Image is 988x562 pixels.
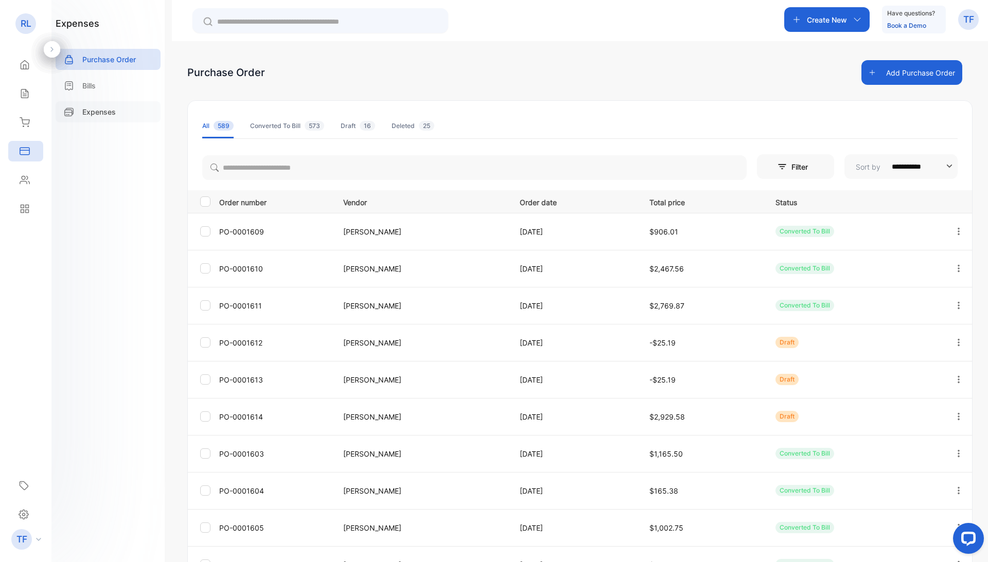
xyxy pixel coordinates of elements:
[343,485,499,496] p: [PERSON_NAME]
[343,337,499,348] p: [PERSON_NAME]
[520,522,628,533] p: [DATE]
[520,448,628,459] p: [DATE]
[16,533,27,546] p: TF
[219,411,330,422] p: PO-0001614
[21,17,31,30] p: RL
[343,411,499,422] p: [PERSON_NAME]
[649,486,678,495] span: $165.38
[219,195,330,208] p: Order number
[343,522,499,533] p: [PERSON_NAME]
[520,263,628,274] p: [DATE]
[887,22,926,29] a: Book a Demo
[343,374,499,385] p: [PERSON_NAME]
[780,449,830,457] span: Converted To Bill
[343,448,499,459] p: [PERSON_NAME]
[887,8,935,19] p: Have questions?
[219,337,330,348] p: PO-0001612
[343,300,499,311] p: [PERSON_NAME]
[219,485,330,496] p: PO-0001604
[82,106,116,117] p: Expenses
[520,485,628,496] p: [DATE]
[343,226,499,237] p: [PERSON_NAME]
[82,80,96,91] p: Bills
[780,486,830,494] span: Converted To Bill
[780,338,795,346] span: Draft
[856,161,880,172] p: Sort by
[649,301,684,310] span: $2,769.87
[784,7,870,32] button: Create New
[305,121,324,131] span: 573
[56,101,161,122] a: Expenses
[780,523,830,531] span: Converted To Bill
[844,154,958,179] button: Sort by
[520,374,628,385] p: [DATE]
[56,75,161,96] a: Bills
[520,411,628,422] p: [DATE]
[520,195,628,208] p: Order date
[520,337,628,348] p: [DATE]
[649,449,683,458] span: $1,165.50
[649,375,676,384] span: -$25.19
[963,13,974,26] p: TF
[219,448,330,459] p: PO-0001603
[780,227,830,235] span: Converted To Bill
[649,195,754,208] p: Total price
[649,338,676,347] span: -$25.19
[780,264,830,272] span: Converted To Bill
[214,121,234,131] span: 589
[219,263,330,274] p: PO-0001610
[649,227,678,236] span: $906.01
[56,16,99,30] h1: expenses
[360,121,375,131] span: 16
[56,49,161,70] a: Purchase Order
[250,121,324,131] div: Converted To Bill
[807,14,847,25] p: Create New
[780,301,830,309] span: Converted To Bill
[945,519,988,562] iframe: LiveChat chat widget
[187,65,265,80] div: Purchase Order
[341,121,375,131] div: Draft
[219,522,330,533] p: PO-0001605
[649,412,685,421] span: $2,929.58
[861,60,962,85] button: Add Purchase Order
[202,121,234,131] div: All
[649,523,683,532] span: $1,002.75
[392,121,434,131] div: Deleted
[219,300,330,311] p: PO-0001611
[780,412,795,420] span: Draft
[649,264,684,273] span: $2,467.56
[343,263,499,274] p: [PERSON_NAME]
[958,7,979,32] button: TF
[419,121,434,131] span: 25
[780,375,795,383] span: Draft
[82,54,136,65] p: Purchase Order
[219,226,330,237] p: PO-0001609
[520,300,628,311] p: [DATE]
[775,195,932,208] p: Status
[219,374,330,385] p: PO-0001613
[343,195,499,208] p: Vendor
[520,226,628,237] p: [DATE]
